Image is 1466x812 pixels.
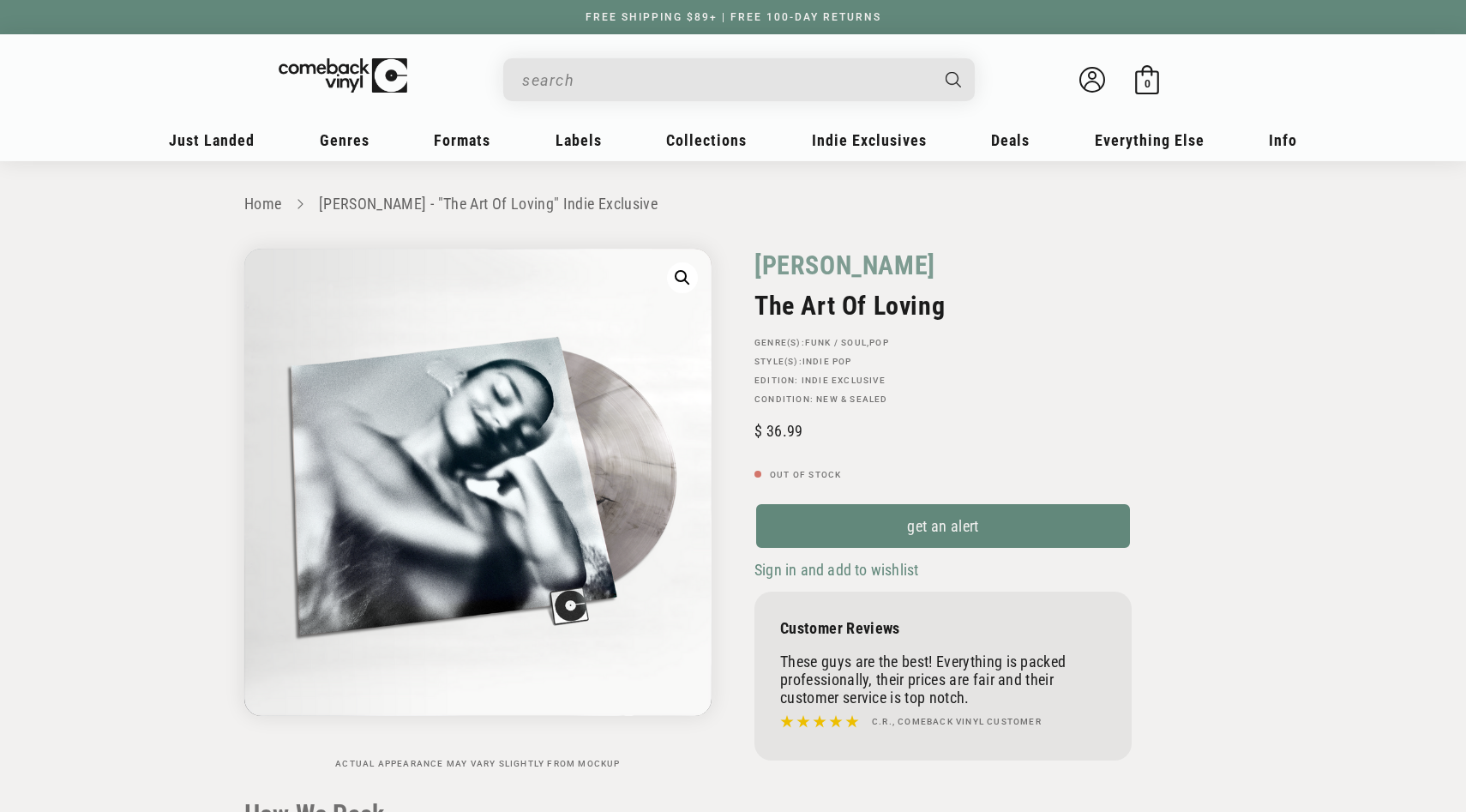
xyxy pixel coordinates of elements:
[754,422,762,440] span: $
[319,195,658,213] a: [PERSON_NAME] - "The Art Of Loving" Indie Exclusive
[872,715,1042,729] h4: C.R., Comeback Vinyl customer
[754,249,935,282] a: [PERSON_NAME]
[754,291,1132,321] h2: The Art Of Loving
[754,470,1132,480] p: Out of stock
[754,376,1132,386] p: Edition:
[802,376,886,385] a: Indie Exclusive
[320,131,370,149] span: Genres
[754,560,923,580] button: Sign in and add to wishlist
[1145,77,1151,90] span: 0
[931,58,977,101] button: Search
[169,131,255,149] span: Just Landed
[869,338,889,347] a: Pop
[805,338,867,347] a: Funk / Soul
[503,58,975,101] div: Search
[754,394,1132,405] p: Condition: New & Sealed
[522,63,928,98] input: search
[754,561,918,579] span: Sign in and add to wishlist
[802,357,852,366] a: Indie Pop
[244,195,281,213] a: Home
[754,422,802,440] span: 36.99
[991,131,1030,149] span: Deals
[556,131,602,149] span: Labels
[244,249,712,769] media-gallery: Gallery Viewer
[1269,131,1297,149] span: Info
[754,502,1132,550] a: get an alert
[780,619,1106,637] p: Customer Reviews
[568,11,898,23] a: FREE SHIPPING $89+ | FREE 100-DAY RETURNS
[244,759,712,769] p: Actual appearance may vary slightly from mockup
[754,357,1132,367] p: STYLE(S):
[434,131,490,149] span: Formats
[780,711,859,733] img: star5.svg
[812,131,927,149] span: Indie Exclusives
[1095,131,1205,149] span: Everything Else
[244,192,1222,217] nav: breadcrumbs
[666,131,747,149] span: Collections
[780,653,1106,707] p: These guys are the best! Everything is packed professionally, their prices are fair and their cus...
[754,338,1132,348] p: GENRE(S): ,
